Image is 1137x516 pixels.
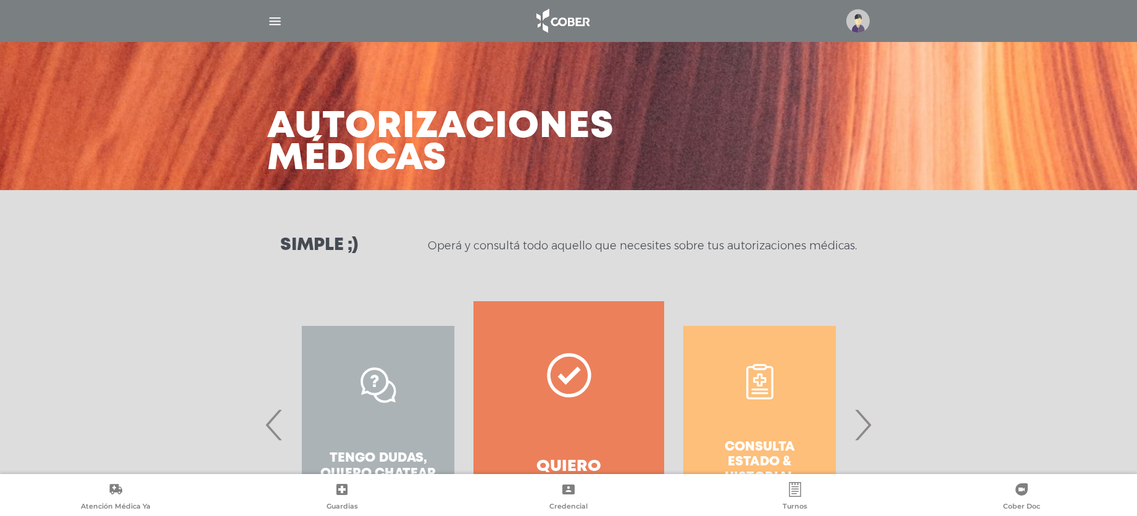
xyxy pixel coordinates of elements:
[681,482,908,514] a: Turnos
[908,482,1135,514] a: Cober Doc
[81,502,151,513] span: Atención Médica Ya
[846,9,870,33] img: profile-placeholder.svg
[267,14,283,29] img: Cober_menu-lines-white.svg
[280,237,358,254] h3: Simple ;)
[549,502,588,513] span: Credencial
[262,391,286,458] span: Previous
[1003,502,1040,513] span: Cober Doc
[496,457,642,496] h4: Quiero autorizar
[267,111,614,175] h3: Autorizaciones médicas
[229,482,456,514] a: Guardias
[2,482,229,514] a: Atención Médica Ya
[530,6,594,36] img: logo_cober_home-white.png
[428,238,857,253] p: Operá y consultá todo aquello que necesites sobre tus autorizaciones médicas.
[783,502,807,513] span: Turnos
[456,482,682,514] a: Credencial
[851,391,875,458] span: Next
[327,502,358,513] span: Guardias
